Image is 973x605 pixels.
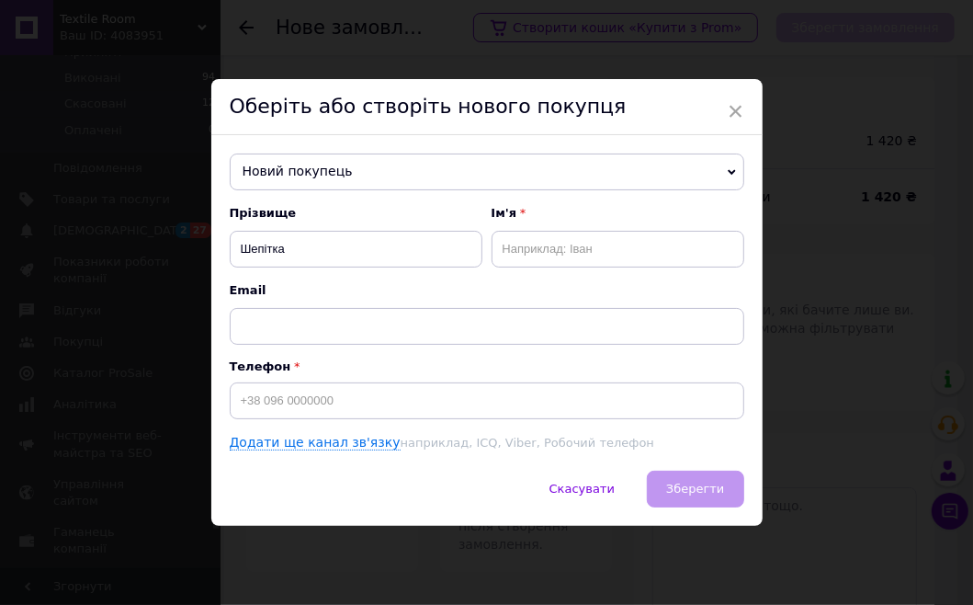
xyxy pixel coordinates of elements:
button: Скасувати [530,471,634,508]
span: наприклад, ICQ, Viber, Робочий телефон [401,436,654,450]
div: Оберіть або створіть нового покупця [211,79,763,135]
span: Скасувати [549,482,615,496]
p: Телефон [230,360,744,373]
input: +38 096 0000000 [230,382,744,419]
span: Email [230,282,744,299]
input: Наприклад: Іванов [230,231,482,268]
span: × [728,96,744,127]
a: Додати ще канал зв'язку [230,435,401,451]
span: Новий покупець [230,154,744,190]
input: Наприклад: Іван [492,231,744,268]
span: Ім'я [492,205,744,222]
span: Прізвище [230,205,482,222]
